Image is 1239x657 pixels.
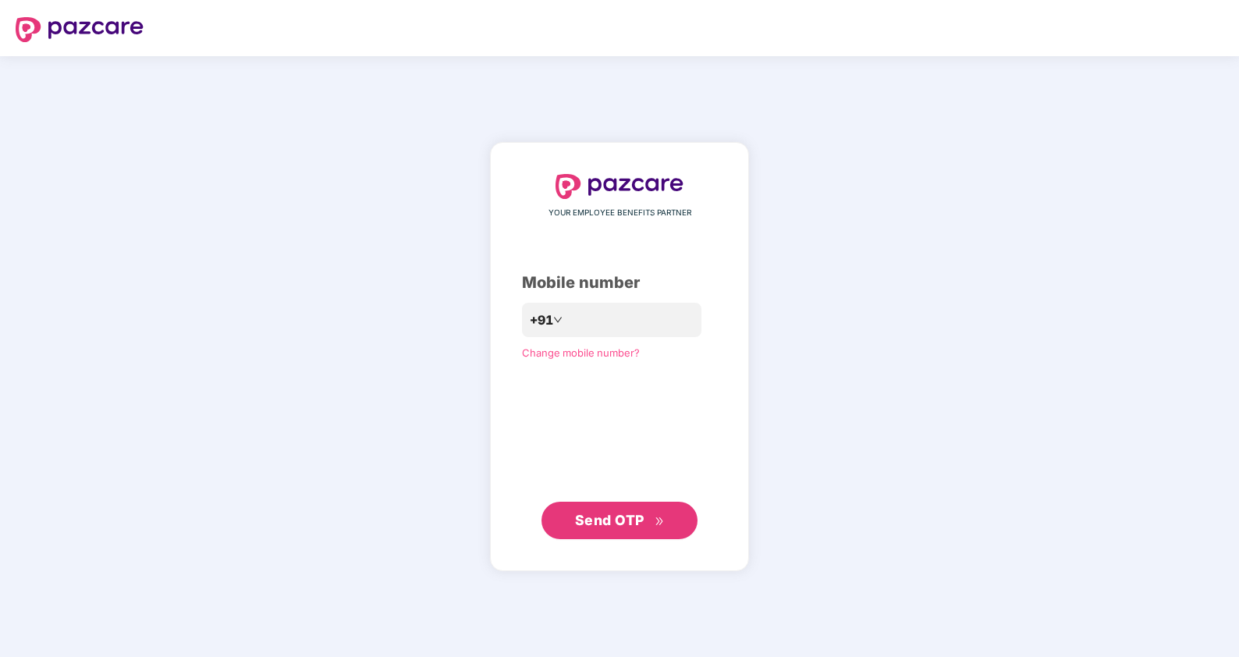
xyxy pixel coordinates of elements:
[553,315,563,325] span: down
[556,174,683,199] img: logo
[522,346,640,359] a: Change mobile number?
[522,271,717,295] div: Mobile number
[16,17,144,42] img: logo
[548,207,691,219] span: YOUR EMPLOYEE BENEFITS PARTNER
[655,517,665,527] span: double-right
[541,502,698,539] button: Send OTPdouble-right
[530,311,553,330] span: +91
[575,512,644,528] span: Send OTP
